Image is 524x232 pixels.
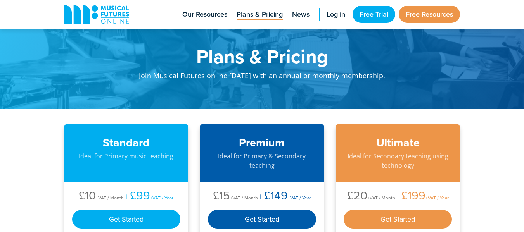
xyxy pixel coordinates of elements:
[72,210,181,229] div: Get Started
[353,6,395,23] a: Free Trial
[124,189,173,204] li: £99
[208,210,316,229] div: Get Started
[347,189,395,204] li: £20
[344,151,452,170] p: Ideal for Secondary teaching using technology
[344,210,452,229] div: Get Started
[208,136,316,150] h3: Premium
[111,66,413,89] p: Join Musical Futures online [DATE] with an annual or monthly membership.
[111,46,413,66] h1: Plans & Pricing
[292,9,310,20] span: News
[327,9,345,20] span: Log in
[344,136,452,150] h3: Ultimate
[213,189,258,204] li: £15
[367,194,395,201] span: +VAT / Month
[72,151,181,161] p: Ideal for Primary music teaching
[182,9,227,20] span: Our Resources
[72,136,181,150] h3: Standard
[230,194,258,201] span: +VAT / Month
[208,151,316,170] p: Ideal for Primary & Secondary teaching
[258,189,311,204] li: £149
[150,194,173,201] span: +VAT / Year
[425,194,449,201] span: +VAT / Year
[288,194,311,201] span: +VAT / Year
[395,189,449,204] li: £199
[79,189,124,204] li: £10
[399,6,460,23] a: Free Resources
[96,194,124,201] span: +VAT / Month
[237,9,283,20] span: Plans & Pricing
